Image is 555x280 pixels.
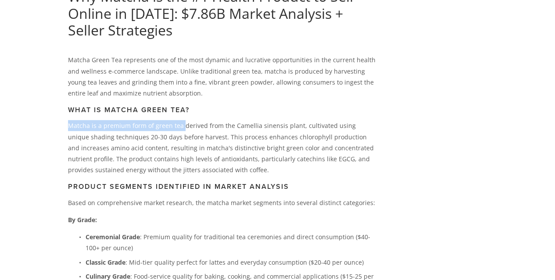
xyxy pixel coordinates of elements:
h3: What is Matcha Green Tea? [68,106,376,114]
h3: Product Segments Identified in Market Analysis [68,182,376,191]
p: Based on comprehensive market research, the matcha market segments into several distinct categories: [68,197,376,208]
strong: Ceremonial Grade [86,233,140,241]
strong: Classic Grade [86,258,125,266]
p: Matcha Green Tea represents one of the most dynamic and lucrative opportunities in the current he... [68,54,376,99]
p: Matcha is a premium form of green tea derived from the Camellia sinensis plant, cultivated using ... [68,120,376,175]
p: : Premium quality for traditional tea ceremonies and direct consumption ($40-100+ per ounce) [86,231,376,253]
p: : Mid-tier quality perfect for lattes and everyday consumption ($20-40 per ounce) [86,257,376,268]
strong: By Grade: [68,216,97,224]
